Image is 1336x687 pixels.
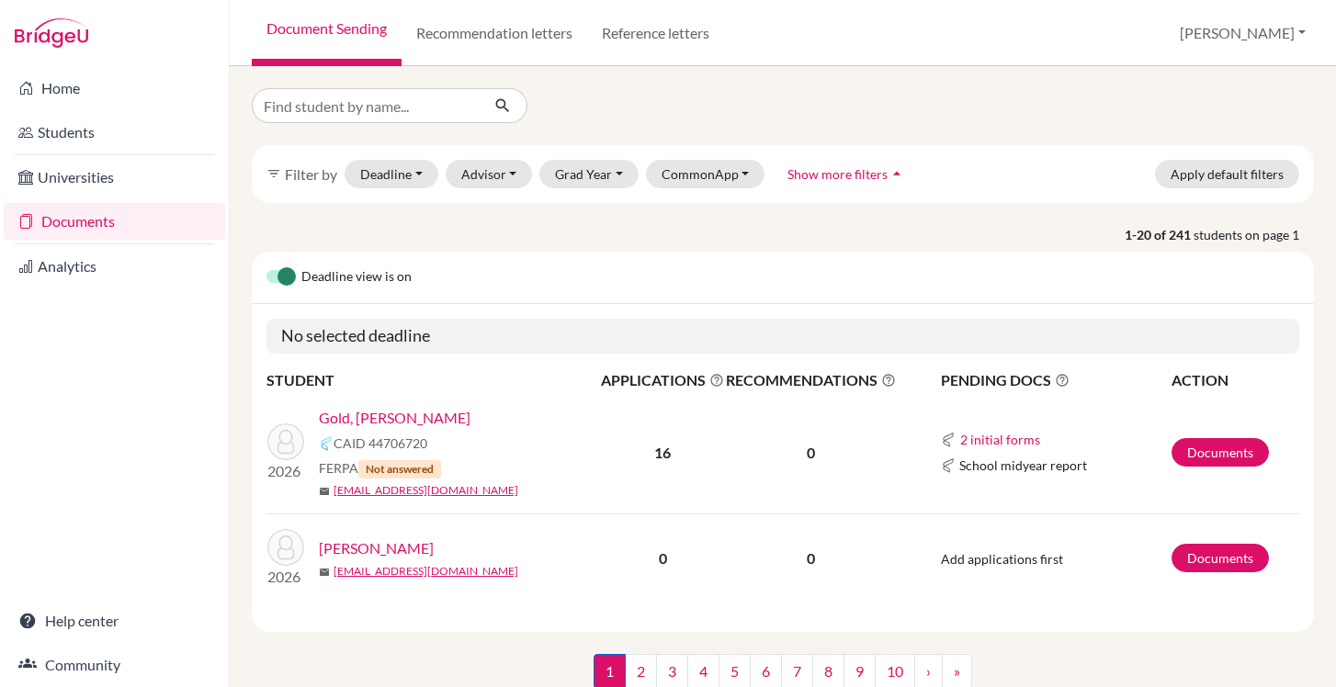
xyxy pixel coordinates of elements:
[1172,544,1269,572] a: Documents
[301,266,412,288] span: Deadline view is on
[1155,160,1299,188] button: Apply default filters
[267,423,304,460] img: Gold, Evan
[334,482,518,499] a: [EMAIL_ADDRESS][DOMAIN_NAME]
[1125,225,1194,244] strong: 1-20 of 241
[285,165,337,183] span: Filter by
[319,486,330,497] span: mail
[319,537,434,559] a: [PERSON_NAME]
[267,529,304,566] img: Abadjiev, Stefan
[319,407,470,429] a: Gold, [PERSON_NAME]
[358,460,441,479] span: Not answered
[726,442,896,464] p: 0
[659,549,667,567] b: 0
[4,114,225,151] a: Students
[941,551,1063,567] span: Add applications first
[15,18,88,48] img: Bridge-U
[267,460,304,482] p: 2026
[888,164,906,183] i: arrow_drop_up
[345,160,438,188] button: Deadline
[1172,438,1269,467] a: Documents
[4,70,225,107] a: Home
[941,369,1170,391] span: PENDING DOCS
[959,456,1087,475] span: School midyear report
[1171,368,1299,392] th: ACTION
[319,436,334,451] img: Common App logo
[601,369,724,391] span: APPLICATIONS
[959,429,1041,450] button: 2 initial forms
[654,444,671,461] b: 16
[539,160,639,188] button: Grad Year
[1194,225,1314,244] span: students on page 1
[1172,16,1314,51] button: [PERSON_NAME]
[266,319,1299,354] h5: No selected deadline
[4,603,225,639] a: Help center
[319,458,441,479] span: FERPA
[319,567,330,578] span: mail
[787,166,888,182] span: Show more filters
[4,647,225,683] a: Community
[726,547,896,569] p: 0
[4,248,225,285] a: Analytics
[772,160,922,188] button: Show more filtersarrow_drop_up
[266,166,281,181] i: filter_list
[266,368,600,392] th: STUDENT
[941,458,956,473] img: Common App logo
[726,369,896,391] span: RECOMMENDATIONS
[334,434,427,453] span: CAID 44706720
[941,433,956,447] img: Common App logo
[4,159,225,196] a: Universities
[267,566,304,588] p: 2026
[334,563,518,580] a: [EMAIL_ADDRESS][DOMAIN_NAME]
[4,203,225,240] a: Documents
[646,160,765,188] button: CommonApp
[446,160,533,188] button: Advisor
[252,88,480,123] input: Find student by name...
